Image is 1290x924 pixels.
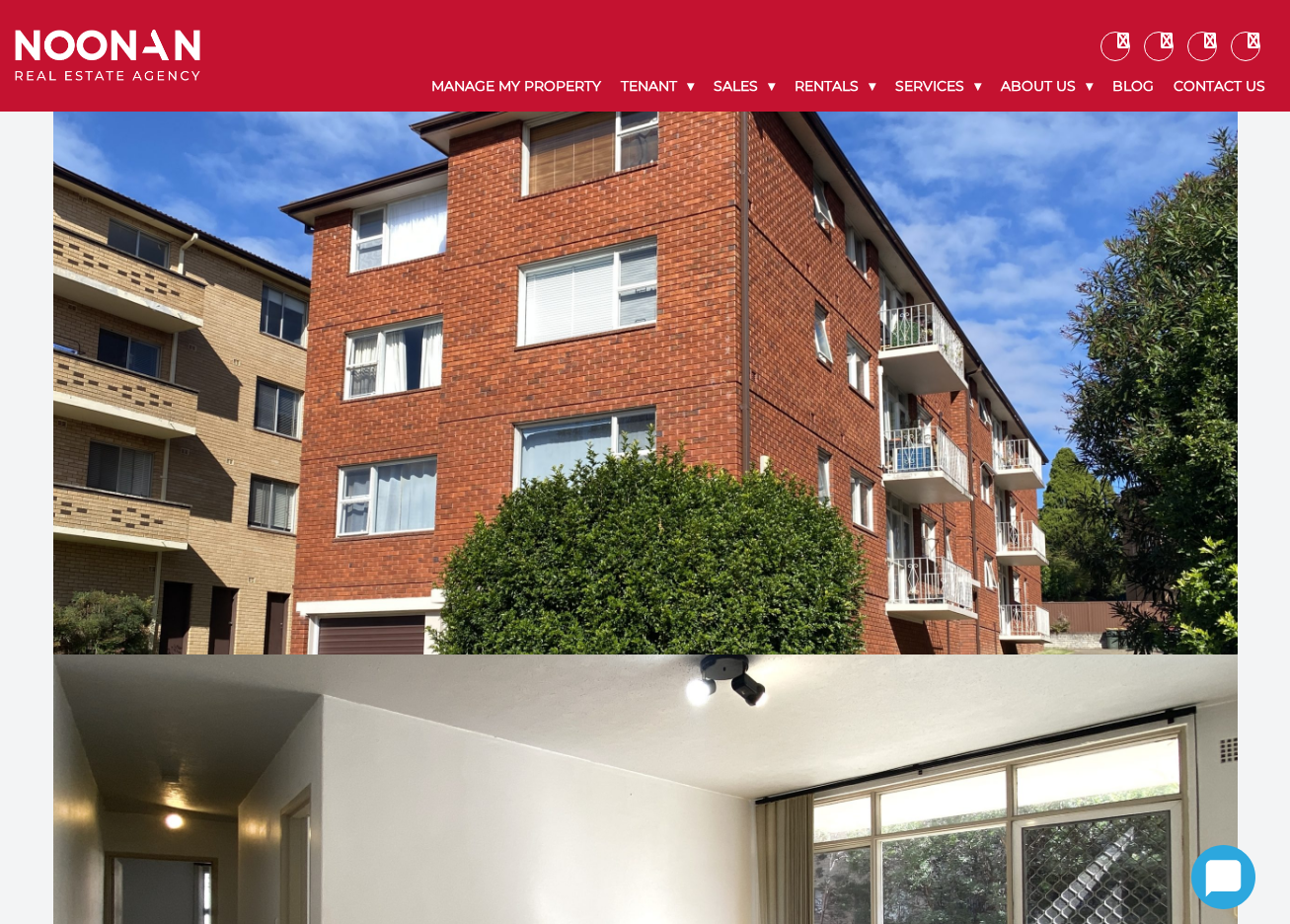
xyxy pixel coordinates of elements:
a: About Us [991,61,1102,112]
a: Services [885,61,991,112]
img: Noonan Real Estate Agency [15,30,200,81]
a: Sales [704,61,785,112]
a: Rentals [785,61,885,112]
a: Blog [1102,61,1164,112]
a: Contact Us [1164,61,1275,112]
a: Tenant [611,61,704,112]
a: Manage My Property [421,61,611,112]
